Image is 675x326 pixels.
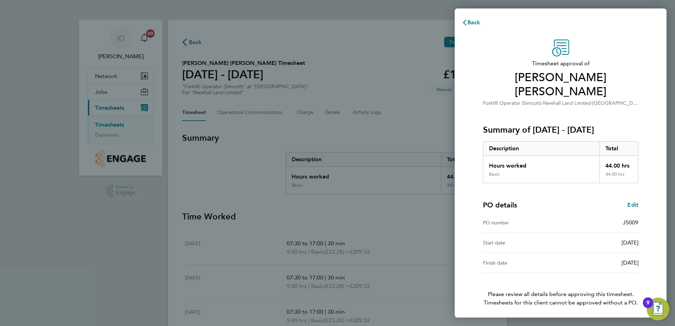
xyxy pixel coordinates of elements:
div: 44.00 hrs [599,171,638,183]
span: · [542,100,543,106]
button: Open Resource Center, 9 new notifications [647,298,669,320]
div: Summary of 15 - 21 Sep 2025 [483,141,638,183]
div: Start date [483,239,561,247]
div: Finish date [483,259,561,267]
div: 44.00 hrs [599,156,638,171]
span: [GEOGRAPHIC_DATA] [592,99,643,106]
p: Please review all details before approving this timesheet. [474,273,647,307]
span: Forklift Operator (Simcott) [483,100,542,106]
div: Basic [489,171,500,177]
h3: Summary of [DATE] - [DATE] [483,124,638,135]
div: Hours worked [483,156,599,171]
button: Back [455,16,488,30]
span: · [591,100,592,106]
span: Edit [627,201,638,208]
span: Newhall Land Limited [543,100,591,106]
span: Back [467,19,480,26]
div: Description [483,141,599,156]
span: Timesheets for this client cannot be approved without a PO. [474,298,647,307]
div: [DATE] [561,259,638,267]
div: 9 [646,303,650,312]
div: [DATE] [561,239,638,247]
span: J5009 [623,219,638,226]
div: Total [599,141,638,156]
div: PO number [483,218,561,227]
a: Edit [627,201,638,209]
span: [PERSON_NAME] [PERSON_NAME] [483,71,638,99]
h4: PO details [483,200,517,210]
span: Timesheet approval of [483,59,638,68]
